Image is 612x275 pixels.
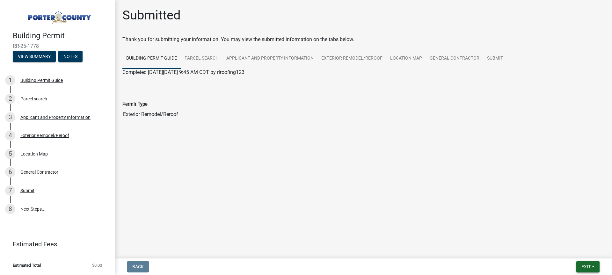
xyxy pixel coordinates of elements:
[5,204,15,214] div: 8
[13,51,56,62] button: View Summary
[20,97,47,101] div: Parcel search
[13,7,105,25] img: Porter County, Indiana
[122,69,244,75] span: Completed [DATE][DATE] 9:45 AM CDT by rlroofing123
[483,48,507,69] a: Submit
[20,152,48,156] div: Location Map
[58,54,83,59] wm-modal-confirm: Notes
[576,261,600,272] button: Exit
[222,48,317,69] a: Applicant and Property Information
[5,167,15,177] div: 6
[92,263,102,267] span: $0.00
[132,264,144,269] span: Back
[122,102,148,107] label: Permit Type
[5,149,15,159] div: 5
[20,115,91,119] div: Applicant and Property Information
[20,188,34,193] div: Submit
[122,8,181,23] h1: Submitted
[181,48,222,69] a: Parcel search
[5,238,105,250] a: Estimated Fees
[5,130,15,141] div: 4
[122,48,181,69] a: Building Permit Guide
[5,94,15,104] div: 2
[426,48,483,69] a: General Contractor
[581,264,591,269] span: Exit
[13,54,56,59] wm-modal-confirm: Summary
[127,261,149,272] button: Back
[122,36,604,43] div: Thank you for submitting your information. You may view the submitted information on the tabs below.
[58,51,83,62] button: Notes
[20,170,58,174] div: General Contractor
[13,43,102,49] span: RR-25-1778
[317,48,386,69] a: Exterior Remodel/Reroof
[5,185,15,196] div: 7
[5,112,15,122] div: 3
[20,133,69,138] div: Exterior Remodel/Reroof
[13,31,110,40] h4: Building Permit
[20,78,63,83] div: Building Permit Guide
[5,75,15,85] div: 1
[13,263,41,267] span: Estimated Total
[386,48,426,69] a: Location Map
